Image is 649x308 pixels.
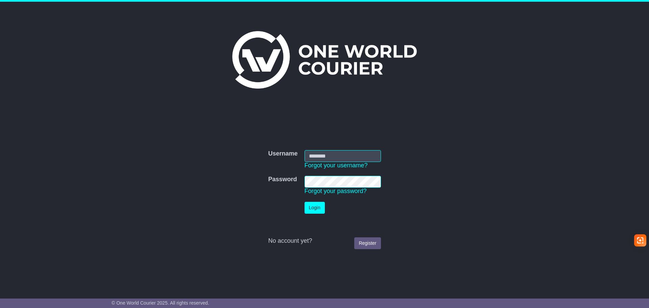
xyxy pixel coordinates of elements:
a: Forgot your username? [305,162,368,169]
button: Login [305,202,325,214]
a: Register [354,237,381,249]
a: Forgot your password? [305,188,367,194]
img: One World [232,31,417,89]
label: Password [268,176,297,183]
div: No account yet? [268,237,381,245]
label: Username [268,150,297,158]
span: © One World Courier 2025. All rights reserved. [112,300,209,306]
